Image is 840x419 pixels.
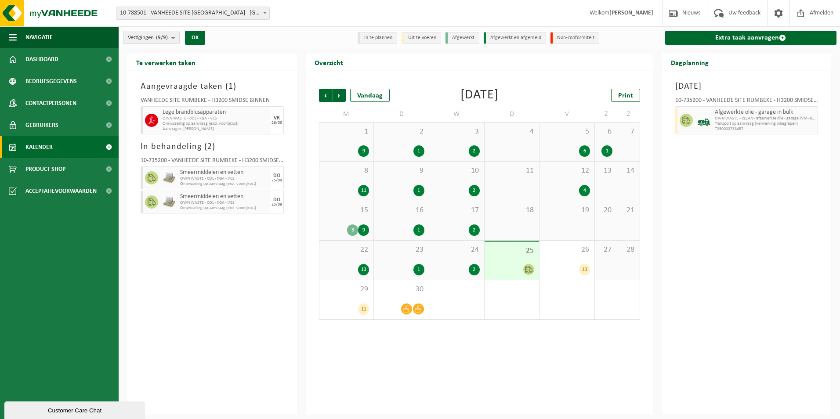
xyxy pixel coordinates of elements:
h3: In behandeling ( ) [141,140,284,153]
span: Omwisseling op aanvraag (excl. voorrijkost) [163,121,268,126]
img: LP-PA-00000-WDN-11 [163,195,176,209]
span: Omwisseling op aanvraag (excl. voorrijkost) [180,206,268,211]
div: 13 [579,264,590,275]
td: D [485,106,540,122]
span: OWN WASTE - COL - KGA - VES [180,200,268,206]
span: 5 [544,127,590,137]
div: 1 [601,145,612,157]
h3: [DATE] [675,80,818,93]
span: 26 [544,245,590,255]
span: Aanvrager: [PERSON_NAME] [163,126,268,132]
td: Z [617,106,640,122]
span: 21 [622,206,635,215]
span: 24 [434,245,480,255]
td: M [319,106,374,122]
span: T250002738457 [715,126,816,132]
span: 10-788501 - VANHEEDE SITE RUMBEKE - RUMBEKE [116,7,269,19]
h2: Te verwerken taken [127,54,204,71]
span: 11 [489,166,535,176]
li: Uit te voeren [402,32,441,44]
div: Vandaag [350,89,390,102]
h3: Aangevraagde taken ( ) [141,80,284,93]
div: 9 [358,224,369,236]
span: 10-788501 - VANHEEDE SITE RUMBEKE - RUMBEKE [116,7,270,20]
span: 18 [489,206,535,215]
span: 6 [599,127,612,137]
div: 25/09 [272,178,282,183]
span: 29 [324,285,369,294]
div: 1 [413,145,424,157]
span: 15 [324,206,369,215]
span: Smeermiddelen en vetten [180,193,268,200]
h2: Overzicht [306,54,352,71]
span: Navigatie [25,26,53,48]
button: Vestigingen(9/9) [123,31,180,44]
span: 3 [434,127,480,137]
h2: Dagplanning [662,54,717,71]
span: Lege brandblusapparaten [163,109,268,116]
a: Print [611,89,640,102]
span: Omwisseling op aanvraag (excl. voorrijkost) [180,181,268,187]
div: 6 [579,145,590,157]
div: 13 [358,264,369,275]
span: 14 [622,166,635,176]
span: 20 [599,206,612,215]
span: 1 [228,82,233,91]
span: OWN WASTE - COL - KGA - VES [180,176,268,181]
span: 25 [489,246,535,256]
span: 9 [378,166,424,176]
span: OWN WASTE - COL - KGA - VES [163,116,268,121]
li: Afgewerkt en afgemeld [484,32,546,44]
span: Dashboard [25,48,58,70]
div: 2 [469,264,480,275]
div: DO [273,173,280,178]
div: 1 [413,185,424,196]
span: 28 [622,245,635,255]
div: 4 [579,185,590,196]
span: 1 [324,127,369,137]
button: OK [185,31,205,45]
div: [DATE] [460,89,499,102]
li: Non-conformiteit [550,32,599,44]
td: V [539,106,595,122]
span: Bedrijfsgegevens [25,70,77,92]
span: 2 [207,142,212,151]
div: 1 [413,264,424,275]
li: Afgewerkt [445,32,479,44]
div: 2 [469,185,480,196]
span: 10 [434,166,480,176]
a: Extra taak aanvragen [665,31,837,45]
span: Volgende [333,89,346,102]
strong: [PERSON_NAME] [609,10,653,16]
div: 10-735200 - VANHEEDE SITE RUMBEKE - H3200 SMIDSE BINNEN - RUMBEKE [675,98,818,106]
span: Kalender [25,136,53,158]
span: Vestigingen [128,31,168,44]
td: D [374,106,429,122]
div: 26/09 [272,121,282,125]
span: 8 [324,166,369,176]
div: 10-735200 - VANHEEDE SITE RUMBEKE - H3200 SMIDSE BINNEN - RUMBEKE [141,158,284,166]
span: Print [618,92,633,99]
span: 7 [622,127,635,137]
span: 17 [434,206,480,215]
div: VR [274,116,280,121]
span: 4 [489,127,535,137]
span: Transport op aanvraag (verwerking inbegrepen) [715,121,816,126]
div: 1 [413,224,424,236]
img: BL-LQ-SV [697,114,710,127]
span: Acceptatievoorwaarden [25,180,97,202]
div: 11 [358,185,369,196]
span: Smeermiddelen en vetten [180,169,268,176]
span: 2 [378,127,424,137]
span: 19 [544,206,590,215]
img: LP-PA-00000-WDN-11 [163,171,176,184]
span: 27 [599,245,612,255]
span: Afgewerkte olie - garage in bulk [715,109,816,116]
span: 23 [378,245,424,255]
span: 22 [324,245,369,255]
div: 11 [358,303,369,315]
span: 12 [544,166,590,176]
span: OWN WASTE - CLEAN - afgewerkte olie - garage in bl - RECYC-O [715,116,816,121]
count: (9/9) [156,35,168,40]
